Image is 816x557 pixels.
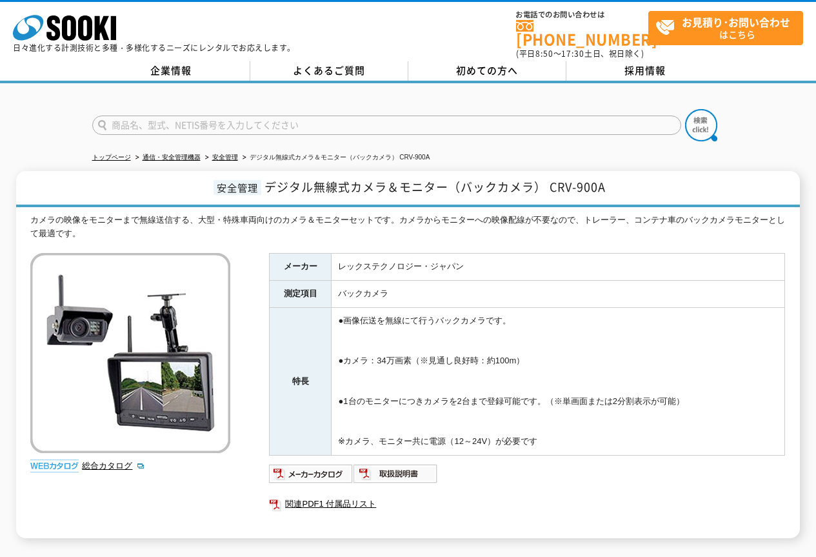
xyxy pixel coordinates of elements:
a: お見積り･お問い合わせはこちら [648,11,803,45]
img: デジタル無線式カメラ＆モニター（バックカメラ） CRV-900A [30,253,230,453]
a: よくあるご質問 [250,61,408,81]
span: はこちら [655,12,802,44]
img: btn_search.png [685,109,717,141]
span: 8:50 [535,48,553,59]
li: デジタル無線式カメラ＆モニター（バックカメラ） CRV-900A [240,151,430,165]
td: バックカメラ [332,281,785,308]
th: 測定項目 [270,281,332,308]
a: メーカーカタログ [269,472,353,481]
input: 商品名、型式、NETIS番号を入力してください [92,116,681,135]
span: お電話でのお問い合わせは [516,11,648,19]
a: 企業情報 [92,61,250,81]
a: 採用情報 [566,61,724,81]
div: カメラの映像をモニターまで無線送信する、大型・特殊車両向けのカメラ＆モニターセットです。カメラからモニターへの映像配線が不要なので、トレーラー、コンテナ車のバックカメラモニターとして最適です。 [30,214,785,241]
img: 取扱説明書 [353,463,438,484]
td: ●画像伝送を無線にて行うバックカメラです。 ●カメラ：34万画素（※見通し良好時：約100m） ●1台のモニターにつきカメラを2台まで登録可能です。（※単画面または2分割表示が可能） ※カメラ、... [332,308,785,456]
a: 関連PDF1 付属品リスト [269,496,785,512]
img: メーカーカタログ [269,463,353,484]
a: 通信・安全管理機器 [143,154,201,161]
a: 安全管理 [212,154,238,161]
th: メーカー [270,254,332,281]
span: 17:30 [561,48,584,59]
span: 初めての方へ [456,63,518,77]
a: 初めての方へ [408,61,566,81]
a: [PHONE_NUMBER] [516,20,648,46]
th: 特長 [270,308,332,456]
span: デジタル無線式カメラ＆モニター（バックカメラ） CRV-900A [264,178,606,196]
span: (平日 ～ 土日、祝日除く) [516,48,644,59]
span: 安全管理 [214,180,261,195]
a: 取扱説明書 [353,472,438,481]
strong: お見積り･お問い合わせ [682,14,790,30]
td: レックステクノロジー・ジャパン [332,254,785,281]
p: 日々進化する計測技術と多種・多様化するニーズにレンタルでお応えします。 [13,44,295,52]
a: 総合カタログ [82,461,145,471]
img: webカタログ [30,460,79,472]
a: トップページ [92,154,131,161]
